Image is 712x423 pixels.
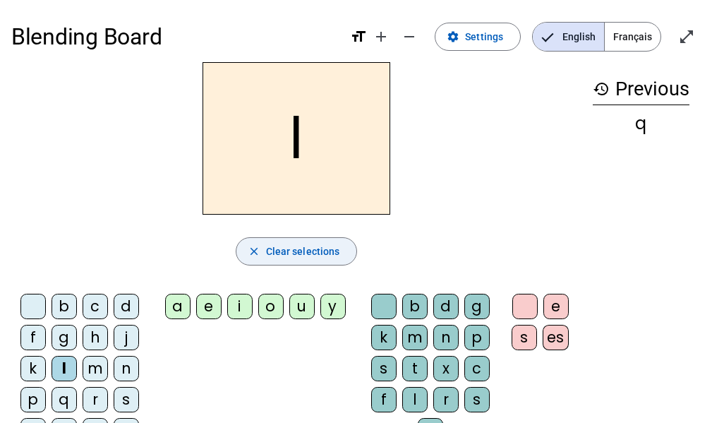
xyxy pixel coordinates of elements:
[52,387,77,412] div: q
[433,387,459,412] div: r
[83,325,108,350] div: h
[533,23,604,51] span: English
[371,387,397,412] div: f
[266,243,340,260] span: Clear selections
[512,325,537,350] div: s
[402,356,428,381] div: t
[114,325,139,350] div: j
[464,294,490,319] div: g
[52,356,77,381] div: l
[672,23,701,51] button: Enter full screen
[196,294,222,319] div: e
[236,237,358,266] button: Clear selections
[20,325,46,350] div: f
[433,356,459,381] div: x
[320,294,346,319] div: y
[114,294,139,319] div: d
[593,81,610,97] mat-icon: history
[373,28,390,45] mat-icon: add
[83,387,108,412] div: r
[464,387,490,412] div: s
[532,22,661,52] mat-button-toggle-group: Language selection
[248,245,260,258] mat-icon: close
[52,294,77,319] div: b
[593,115,689,132] div: q
[543,294,569,319] div: e
[433,294,459,319] div: d
[289,294,315,319] div: u
[395,23,423,51] button: Decrease font size
[402,387,428,412] div: l
[371,356,397,381] div: s
[593,73,689,105] h3: Previous
[165,294,191,319] div: a
[258,294,284,319] div: o
[678,28,695,45] mat-icon: open_in_full
[114,356,139,381] div: n
[433,325,459,350] div: n
[401,28,418,45] mat-icon: remove
[367,23,395,51] button: Increase font size
[464,325,490,350] div: p
[203,62,390,215] h2: l
[114,387,139,412] div: s
[447,30,459,43] mat-icon: settings
[52,325,77,350] div: g
[464,356,490,381] div: c
[350,28,367,45] mat-icon: format_size
[227,294,253,319] div: i
[83,294,108,319] div: c
[605,23,660,51] span: Français
[83,356,108,381] div: m
[371,325,397,350] div: k
[11,14,339,59] h1: Blending Board
[435,23,521,51] button: Settings
[20,356,46,381] div: k
[402,325,428,350] div: m
[465,28,503,45] span: Settings
[20,387,46,412] div: p
[402,294,428,319] div: b
[543,325,569,350] div: es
